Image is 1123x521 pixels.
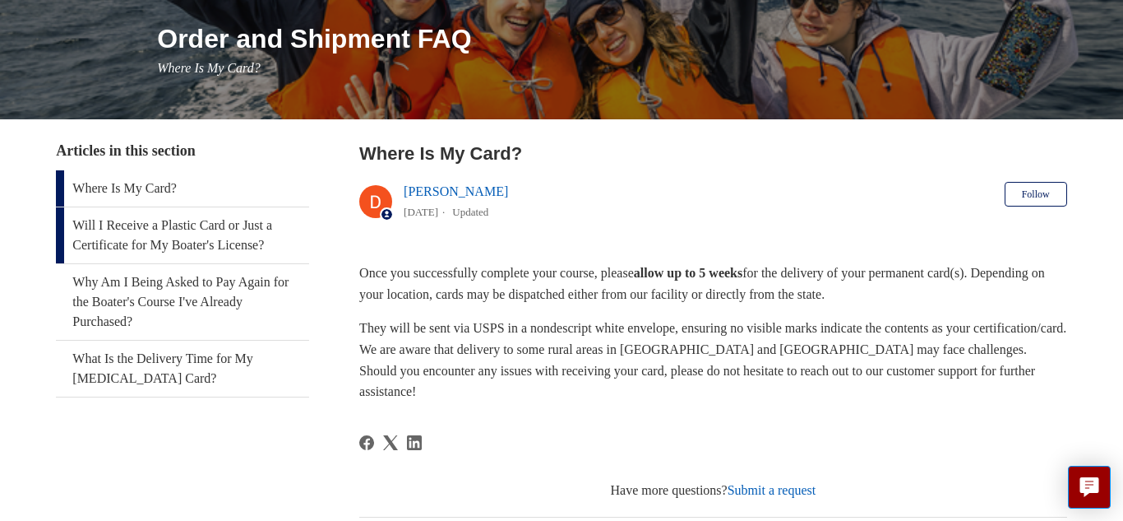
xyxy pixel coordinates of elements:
p: Once you successfully complete your course, please for the delivery of your permanent card(s). De... [359,263,1067,305]
strong: allow up to 5 weeks [634,266,742,280]
a: Submit a request [728,483,816,497]
a: X Corp [383,435,398,450]
p: They will be sent via USPS in a nondescript white envelope, ensuring no visible marks indicate th... [359,318,1067,402]
li: Updated [452,206,488,218]
button: Follow Article [1005,182,1067,207]
span: Articles in this section [56,142,195,159]
span: Where Is My Card? [157,61,260,75]
a: LinkedIn [407,435,422,450]
time: 04/15/2024, 17:31 [404,206,438,218]
a: Facebook [359,435,374,450]
a: Why Am I Being Asked to Pay Again for the Boater's Course I've Already Purchased? [56,264,308,340]
a: What Is the Delivery Time for My [MEDICAL_DATA] Card? [56,341,308,397]
a: Will I Receive a Plastic Card or Just a Certificate for My Boater's License? [56,207,308,263]
svg: Share this page on Facebook [359,435,374,450]
svg: Share this page on LinkedIn [407,435,422,450]
a: [PERSON_NAME] [404,184,508,198]
div: Have more questions? [359,481,1067,500]
button: Live chat [1068,466,1111,509]
h1: Order and Shipment FAQ [157,19,1066,58]
h2: Where Is My Card? [359,140,1067,167]
svg: Share this page on X Corp [383,435,398,450]
a: Where Is My Card? [56,170,308,207]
